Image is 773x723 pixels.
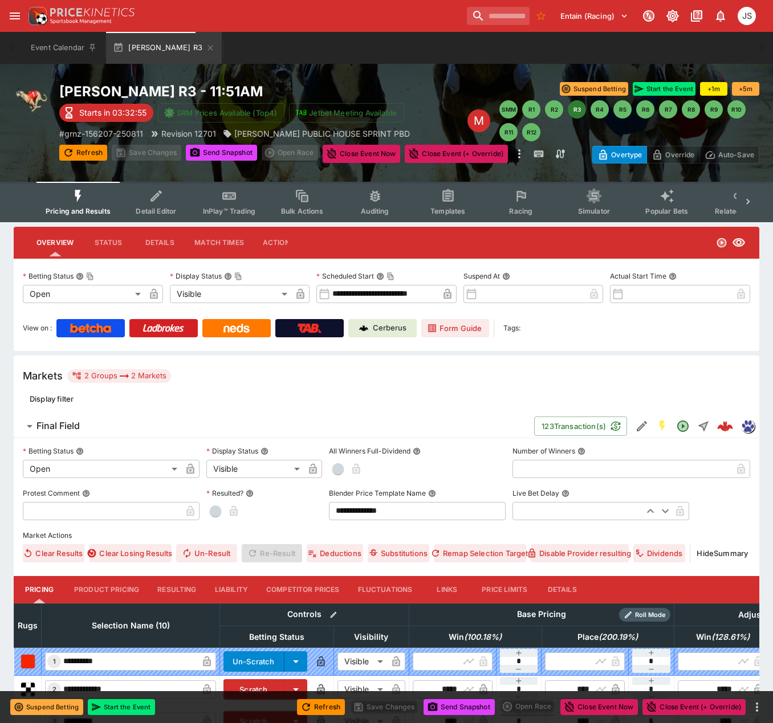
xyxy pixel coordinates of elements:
[699,146,759,164] button: Auto-Save
[373,322,406,334] p: Cerberus
[368,544,429,562] button: Substitutions
[23,390,80,408] button: Display filter
[610,271,666,281] p: Actual Start Time
[386,272,394,280] button: Copy To Clipboard
[88,699,155,715] button: Start the Event
[652,416,673,436] button: SGM Enabled
[70,324,111,333] img: Betcha
[23,544,84,562] button: Clear Results
[297,699,345,715] button: Refresh
[337,652,387,671] div: Visible
[59,128,143,140] p: Copy To Clipboard
[23,460,181,478] div: Open
[676,419,690,433] svg: Open
[430,207,465,215] span: Templates
[46,207,111,215] span: Pricing and Results
[14,603,42,647] th: Rugs
[106,32,222,64] button: [PERSON_NAME] R3
[136,207,176,215] span: Detail Editor
[186,145,257,161] button: Send Snapshot
[59,83,467,100] h2: Copy To Clipboard
[341,630,401,644] span: Visibility
[253,229,304,256] button: Actions
[738,7,756,25] div: John Seaton
[234,272,242,280] button: Copy To Clipboard
[592,146,759,164] div: Start From
[591,100,609,119] button: R4
[436,630,514,644] span: excl. Emergencies (100.18%)
[25,5,48,27] img: PriceKinetics Logo
[206,460,304,478] div: Visible
[23,285,145,303] div: Open
[578,207,610,215] span: Simulator
[599,630,638,644] em: ( 200.19 %)
[86,272,94,280] button: Copy To Clipboard
[502,272,510,280] button: Suspend At
[534,416,627,436] button: 123Transaction(s)
[206,488,243,498] p: Resulted?
[499,100,759,141] nav: pagination navigation
[732,82,759,96] button: +5m
[473,576,536,603] button: Price Limits
[710,6,731,26] button: Notifications
[14,82,50,119] img: greyhound_racing.png
[467,7,530,25] input: search
[24,32,104,64] button: Event Calendar
[170,285,292,303] div: Visible
[742,420,754,432] img: grnz
[223,324,249,333] img: Neds
[715,207,764,215] span: Related Events
[718,149,754,161] p: Auto-Save
[716,237,727,248] svg: Open
[59,145,107,161] button: Refresh
[323,145,400,163] button: Close Event Now
[349,576,422,603] button: Fluctuations
[732,236,746,250] svg: Visible
[298,324,322,333] img: TabNZ
[532,7,550,25] button: No Bookmarks
[83,229,134,256] button: Status
[428,489,436,497] button: Blender Price Template Name
[434,544,526,562] button: Remap Selection Target
[522,100,540,119] button: R1
[23,369,63,382] h5: Markets
[638,6,659,26] button: Connected to PK
[161,128,216,140] p: Revision 12701
[531,544,629,562] button: Disable Provider resulting
[509,207,532,215] span: Racing
[613,100,632,119] button: R5
[23,488,80,498] p: Protest Comment
[14,415,534,438] button: Final Field
[734,3,759,28] button: John Seaton
[262,145,318,161] div: split button
[684,630,762,644] span: excl. Emergencies (128.61%)
[711,630,750,644] em: ( 128.61 %)
[27,229,83,256] button: Overview
[223,679,284,700] button: Scratch
[577,447,585,455] button: Number of Winners
[242,544,302,562] span: Re-Result
[659,100,677,119] button: R7
[467,109,490,132] div: Edit Meeting
[148,576,205,603] button: Resulting
[611,149,642,161] p: Overtype
[727,100,746,119] button: R10
[705,100,723,119] button: R9
[206,446,258,456] p: Display Status
[499,100,518,119] button: SMM
[23,271,74,281] p: Betting Status
[10,699,83,715] button: Suspend Betting
[686,6,707,26] button: Documentation
[464,630,502,644] em: ( 100.18 %)
[5,6,25,26] button: open drawer
[223,128,410,140] div: O'SHEA'S PUBLIC HOUSE SPRINT PBD
[203,207,255,215] span: InPlay™ Trading
[359,324,368,333] img: Cerberus
[632,416,652,436] button: Edit Detail
[23,446,74,456] p: Betting Status
[645,207,688,215] span: Popular Bets
[463,271,500,281] p: Suspend At
[682,100,700,119] button: R8
[23,319,52,337] label: View on :
[642,699,746,715] button: Close Event (+ Override)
